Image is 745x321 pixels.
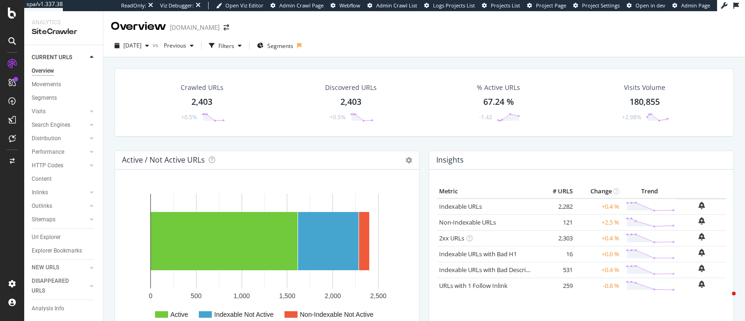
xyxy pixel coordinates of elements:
div: Outlinks [32,201,52,211]
text: 2,500 [370,292,386,300]
div: Search Engines [32,120,70,130]
a: DISAPPEARED URLS [32,276,87,296]
span: 2025 Jul. 31st [123,41,142,49]
div: bell-plus [698,217,705,225]
span: Admin Page [681,2,710,9]
span: Previous [160,41,186,49]
div: Performance [32,147,64,157]
div: bell-plus [698,265,705,272]
text: 1,000 [234,292,250,300]
h4: Insights [436,154,464,166]
span: Logs Projects List [433,2,475,9]
span: Project Settings [582,2,620,9]
span: Open in dev [636,2,665,9]
div: +2.98% [622,113,641,121]
a: NEW URLS [32,263,87,273]
td: -0.8 % [575,278,622,294]
div: ReadOnly: [121,2,146,9]
text: 2,000 [325,292,341,300]
td: +0.0 % [575,246,622,262]
a: Project Settings [573,2,620,9]
div: bell-plus [698,280,705,288]
a: Content [32,174,96,184]
div: NEW URLS [32,263,59,273]
button: Filters [205,38,245,53]
a: Analysis Info [32,304,96,314]
span: vs [153,41,160,49]
button: [DATE] [111,38,153,53]
div: Visits Volume [624,83,665,92]
a: Explorer Bookmarks [32,246,96,256]
a: Open Viz Editor [216,2,264,9]
div: Analysis Info [32,304,64,314]
th: Metric [437,184,538,198]
div: Crawled URLs [181,83,223,92]
text: 0 [149,292,153,300]
a: CURRENT URLS [32,53,87,62]
div: Discovered URLs [325,83,377,92]
a: Indexable URLs with Bad H1 [439,250,517,258]
span: Admin Crawl Page [279,2,324,9]
span: Webflow [339,2,360,9]
td: 2,303 [538,230,575,246]
div: -1.42 [479,113,492,121]
a: URLs with 1 Follow Inlink [439,281,508,290]
a: Overview [32,66,96,76]
a: Search Engines [32,120,87,130]
td: 16 [538,246,575,262]
a: Inlinks [32,188,87,198]
td: 259 [538,278,575,294]
div: DISAPPEARED URLS [32,276,79,296]
div: Analytics [32,19,95,27]
td: +0.4 % [575,198,622,215]
div: Overview [32,66,54,76]
div: 2,403 [191,96,212,108]
td: 121 [538,214,575,230]
button: Segments [253,38,297,53]
td: +0.4 % [575,262,622,278]
span: Segments [267,42,293,50]
a: Admin Crawl List [367,2,417,9]
a: Segments [32,93,96,103]
div: Visits [32,107,46,116]
text: Indexable Not Active [214,311,274,318]
div: bell-plus [698,202,705,209]
div: Distribution [32,134,61,143]
th: Trend [622,184,677,198]
div: HTTP Codes [32,161,63,171]
td: 2,282 [538,198,575,215]
div: [DOMAIN_NAME] [170,23,220,32]
text: 1,500 [279,292,295,300]
h4: Active / Not Active URLs [122,154,205,166]
a: 2xx URLs [439,234,464,242]
div: 67.24 % [483,96,514,108]
div: Movements [32,80,61,89]
text: Active [170,311,188,318]
a: Non-Indexable URLs [439,218,496,226]
span: Project Page [536,2,566,9]
text: Non-Indexable Not Active [300,311,373,318]
div: 180,855 [630,96,660,108]
td: +0.4 % [575,230,622,246]
td: 531 [538,262,575,278]
div: Sitemaps [32,215,55,225]
div: CURRENT URLS [32,53,72,62]
div: Overview [111,19,166,34]
th: # URLS [538,184,575,198]
div: SiteCrawler [32,27,95,37]
div: arrow-right-arrow-left [223,24,229,31]
div: Explorer Bookmarks [32,246,82,256]
a: Sitemaps [32,215,87,225]
a: Admin Page [672,2,710,9]
div: Url Explorer [32,232,61,242]
a: Project Page [527,2,566,9]
a: Outlinks [32,201,87,211]
a: Performance [32,147,87,157]
a: Indexable URLs [439,202,482,211]
text: 500 [191,292,202,300]
td: +2.5 % [575,214,622,230]
div: % Active URLs [477,83,520,92]
a: Visits [32,107,87,116]
span: Open Viz Editor [225,2,264,9]
div: bell-plus [698,233,705,240]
